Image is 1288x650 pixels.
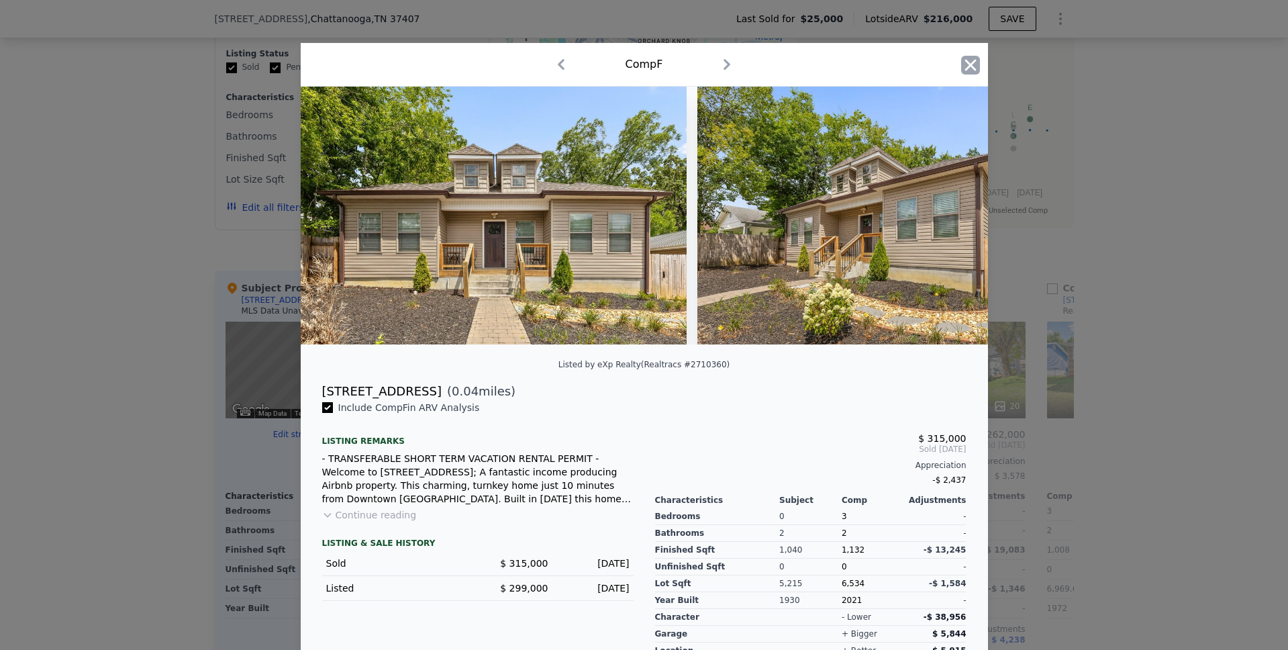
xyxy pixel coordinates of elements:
[655,609,780,626] div: character
[842,545,864,555] span: 1,132
[779,559,842,575] div: 0
[655,542,780,559] div: Finished Sqft
[333,402,485,413] span: Include Comp F in ARV Analysis
[924,612,967,622] span: -$ 38,956
[322,425,634,447] div: Listing remarks
[842,592,904,609] div: 2021
[842,629,877,639] div: + bigger
[500,558,548,569] span: $ 315,000
[842,562,847,571] span: 0
[322,508,417,522] button: Continue reading
[779,508,842,525] div: 0
[559,582,630,595] div: [DATE]
[929,579,966,588] span: -$ 1,584
[655,575,780,592] div: Lot Sqft
[322,538,634,551] div: LISTING & SALE HISTORY
[655,495,780,506] div: Characteristics
[655,460,967,471] div: Appreciation
[779,525,842,542] div: 2
[655,444,967,455] span: Sold [DATE]
[779,575,842,592] div: 5,215
[626,56,663,73] div: Comp F
[779,495,842,506] div: Subject
[655,559,780,575] div: Unfinished Sqft
[326,557,467,570] div: Sold
[932,475,966,485] span: -$ 2,437
[655,592,780,609] div: Year Built
[932,629,966,639] span: $ 5,844
[779,592,842,609] div: 1930
[842,495,904,506] div: Comp
[904,508,967,525] div: -
[918,433,966,444] span: $ 315,000
[500,583,548,594] span: $ 299,000
[924,545,967,555] span: -$ 13,245
[442,382,515,401] span: ( miles)
[452,384,479,398] span: 0.04
[322,452,634,506] div: - TRANSFERABLE SHORT TERM VACATION RENTAL PERMIT - Welcome to [STREET_ADDRESS]; A fantastic incom...
[904,525,967,542] div: -
[655,525,780,542] div: Bathrooms
[842,525,904,542] div: 2
[904,495,967,506] div: Adjustments
[558,360,730,369] div: Listed by eXp Realty (Realtracs #2710360)
[842,512,847,521] span: 3
[326,582,467,595] div: Listed
[322,382,442,401] div: [STREET_ADDRESS]
[655,626,780,643] div: garage
[559,557,630,570] div: [DATE]
[842,579,864,588] span: 6,534
[842,612,871,622] div: - lower
[301,87,687,344] img: Property Img
[904,559,967,575] div: -
[697,87,1084,344] img: Property Img
[779,542,842,559] div: 1,040
[655,508,780,525] div: Bedrooms
[904,592,967,609] div: -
